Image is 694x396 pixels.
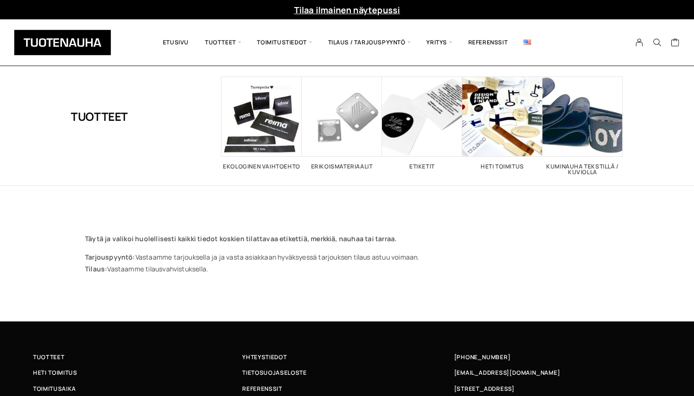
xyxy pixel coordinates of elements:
a: Referenssit [242,384,451,394]
strong: Tarjouspyyntö: [85,253,135,261]
a: Visit product category Erikoismateriaalit [302,76,382,169]
span: Toimitustiedot [249,26,320,59]
span: Tietosuojaseloste [242,368,306,378]
h2: Erikoismateriaalit [302,164,382,169]
span: Referenssit [242,384,282,394]
a: Visit product category Etiketit [382,76,462,169]
span: Tuotteet [33,352,64,362]
a: Visit product category Kuminauha tekstillä / kuviolla [542,76,623,175]
span: Yhteystiedot [242,352,287,362]
span: Tilaus / Tarjouspyyntö [320,26,419,59]
span: [STREET_ADDRESS] [454,384,515,394]
h2: Heti toimitus [462,164,542,169]
a: Tietosuojaseloste [242,368,451,378]
a: Toimitusaika [33,384,242,394]
h2: Kuminauha tekstillä / kuviolla [542,164,623,175]
a: [PHONE_NUMBER] [454,352,511,362]
a: Referenssit [460,26,516,59]
a: Visit product category Ekologinen vaihtoehto [221,76,302,169]
a: Etusivu [155,26,197,59]
h2: Ekologinen vaihtoehto [221,164,302,169]
a: Tilaa ilmainen näytepussi [294,4,400,16]
a: Heti toimitus [33,368,242,378]
h1: Tuotteet [71,76,128,157]
span: Yritys [418,26,460,59]
strong: Täytä ja valikoi huolellisesti kaikki tiedot koskien tilattavaa etikettiä, merkkiä, nauhaa tai ta... [85,234,397,243]
strong: Tilaus: [85,264,107,273]
img: English [524,40,531,45]
span: Toimitusaika [33,384,76,394]
h2: Etiketit [382,164,462,169]
a: Yhteystiedot [242,352,451,362]
a: Visit product category Heti toimitus [462,76,542,169]
a: Tuotteet [33,352,242,362]
a: My Account [630,38,649,47]
a: Cart [671,38,680,49]
span: Tuotteet [197,26,249,59]
button: Search [648,38,666,47]
a: [EMAIL_ADDRESS][DOMAIN_NAME] [454,368,560,378]
p: Vastaamme tarjouksella ja ja vasta asiakkaan hyväksyessä tarjouksen tilaus astuu voimaan. Vastaam... [85,251,609,275]
span: Heti toimitus [33,368,77,378]
img: Tuotenauha Oy [14,30,111,55]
